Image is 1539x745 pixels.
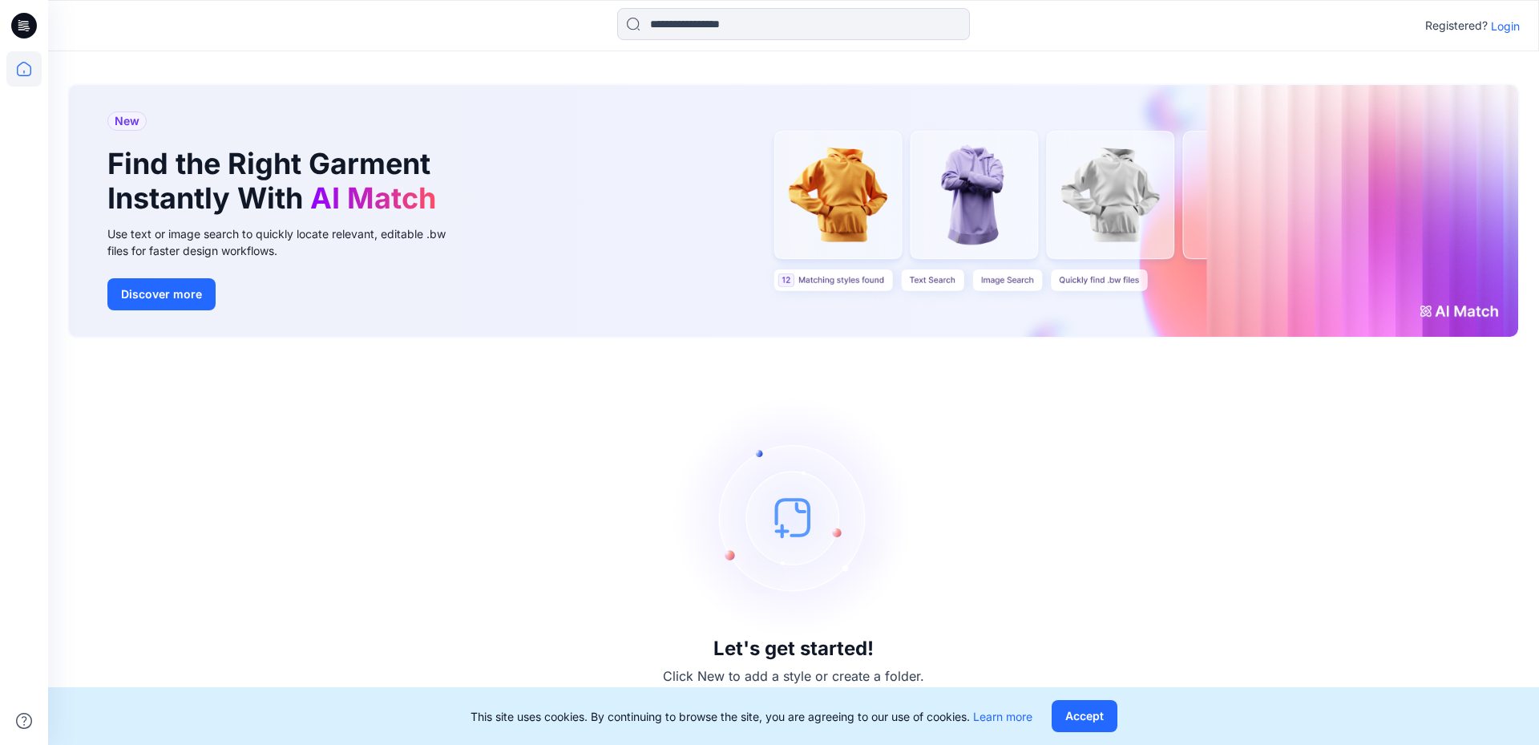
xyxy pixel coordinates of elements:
h3: Let's get started! [713,638,874,660]
span: AI Match [310,180,436,216]
div: Use text or image search to quickly locate relevant, editable .bw files for faster design workflows. [107,225,468,259]
p: Registered? [1425,16,1488,35]
p: Click New to add a style or create a folder. [663,666,924,686]
p: Login [1491,18,1520,34]
p: This site uses cookies. By continuing to browse the site, you are agreeing to our use of cookies. [471,708,1032,725]
button: Discover more [107,278,216,310]
span: New [115,111,139,131]
button: Accept [1052,700,1117,732]
a: Learn more [973,710,1032,723]
h1: Find the Right Garment Instantly With [107,147,444,216]
img: empty-state-image.svg [673,397,914,638]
